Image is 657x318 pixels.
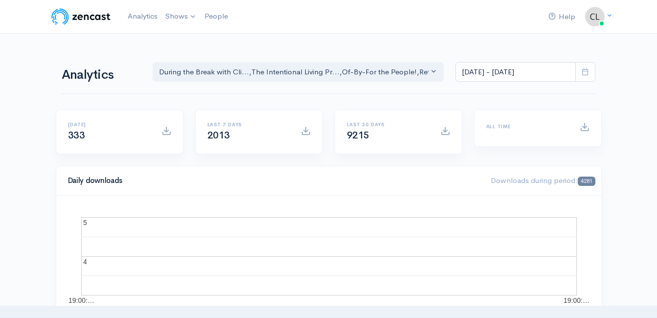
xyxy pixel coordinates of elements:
h1: Analytics [62,68,141,82]
a: People [201,6,232,27]
h4: Daily downloads [68,177,479,185]
img: ZenCast Logo [50,7,112,26]
span: 333 [68,129,85,141]
text: 4 [83,258,87,266]
iframe: gist-messenger-bubble-iframe [624,285,647,308]
a: Analytics [124,6,161,27]
h6: [DATE] [68,122,150,127]
button: During the Break with Cli..., The Intentional Living Pr..., Of-By-For the People!, Rethink - Rese... [153,62,444,82]
svg: A chart. [68,207,589,305]
span: 4281 [578,177,595,186]
input: analytics date range selector [455,62,576,82]
h6: Last 7 days [207,122,289,127]
text: 19:00:… [68,296,94,304]
div: During the Break with Cli... , The Intentional Living Pr... , Of-By-For the People! , Rethink - R... [159,67,429,78]
a: Help [544,6,579,27]
h6: All time [486,124,568,129]
a: Shows [161,6,201,27]
text: 5 [83,219,87,227]
h6: Last 30 days [347,122,429,127]
img: ... [585,7,605,26]
span: 9215 [347,129,369,141]
span: Downloads during period: [491,176,595,185]
span: 2013 [207,129,230,141]
text: 19:00:… [564,296,589,304]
